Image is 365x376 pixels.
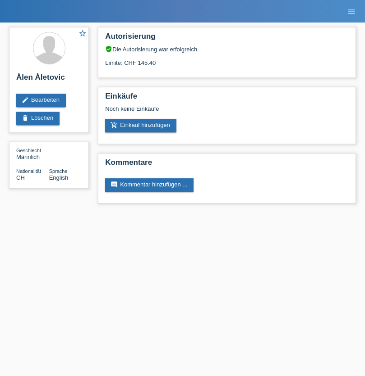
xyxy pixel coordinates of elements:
div: Männlich [16,147,49,160]
h2: Kommentare [105,158,349,172]
span: Sprache [49,168,68,174]
i: menu [347,7,356,16]
i: delete [22,114,29,122]
a: commentKommentar hinzufügen ... [105,178,194,192]
span: Schweiz [16,174,25,181]
span: Nationalität [16,168,41,174]
i: comment [111,181,118,188]
h2: Àlen Àletovic [16,73,82,86]
a: menu [342,9,360,14]
div: Die Autorisierung war erfolgreich. [105,45,349,53]
span: English [49,174,69,181]
a: editBearbeiten [16,94,66,107]
div: Limite: CHF 145.40 [105,53,349,66]
i: verified_user [105,45,112,53]
i: star_border [79,29,87,37]
i: add_shopping_cart [111,122,118,129]
a: add_shopping_cartEinkauf hinzufügen [105,119,176,132]
div: Noch keine Einkäufe [105,105,349,119]
a: star_border [79,29,87,39]
h2: Einkäufe [105,92,349,105]
span: Geschlecht [16,148,41,153]
a: deleteLöschen [16,112,60,125]
h2: Autorisierung [105,32,349,45]
i: edit [22,96,29,104]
